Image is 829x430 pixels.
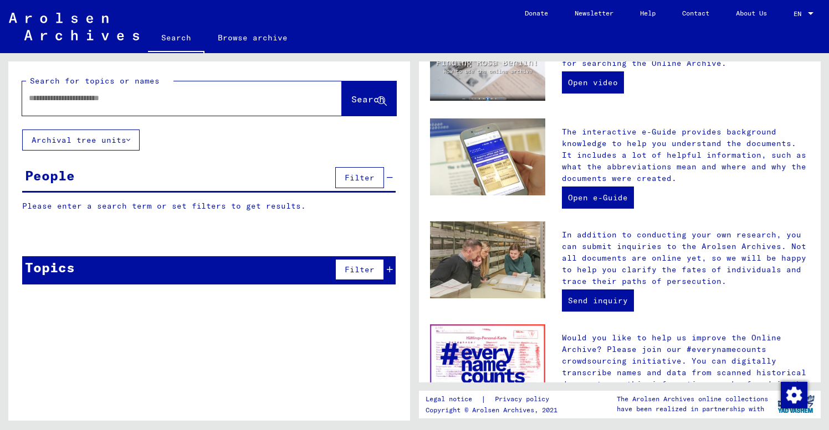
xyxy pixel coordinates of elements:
button: Filter [335,167,384,188]
div: | [426,393,562,405]
p: Would you like to help us improve the Online Archive? Please join our #everynamecounts crowdsourc... [562,332,810,402]
a: Open video [562,71,624,94]
span: Search [351,94,385,105]
img: inquiries.jpg [430,221,545,298]
img: yv_logo.png [775,390,817,418]
img: Arolsen_neg.svg [9,13,139,40]
img: eguide.jpg [430,118,545,195]
mat-label: Search for topics or names [30,76,160,86]
img: video.jpg [430,38,545,101]
div: Change consent [780,381,807,408]
p: The interactive e-Guide provides background knowledge to help you understand the documents. It in... [562,126,810,184]
a: Open e-Guide [562,186,634,209]
a: Search [148,24,204,53]
button: Search [342,81,396,116]
p: Copyright © Arolsen Archives, 2021 [426,405,562,415]
p: have been realized in partnership with [617,404,768,414]
p: In addition to conducting your own research, you can submit inquiries to the Arolsen Archives. No... [562,229,810,287]
img: enc.jpg [430,324,545,406]
a: Browse archive [204,24,301,51]
img: Change consent [781,382,807,408]
span: Filter [345,173,375,183]
button: Filter [335,259,384,280]
button: Archival tree units [22,129,140,151]
p: Please enter a search term or set filters to get results. [22,200,396,212]
p: The Arolsen Archives online collections [617,394,768,404]
span: EN [794,10,806,18]
div: Topics [25,257,75,277]
div: People [25,165,75,185]
span: Filter [345,265,375,274]
a: Send inquiry [562,289,634,312]
a: Legal notice [426,393,481,405]
a: Privacy policy [486,393,562,405]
